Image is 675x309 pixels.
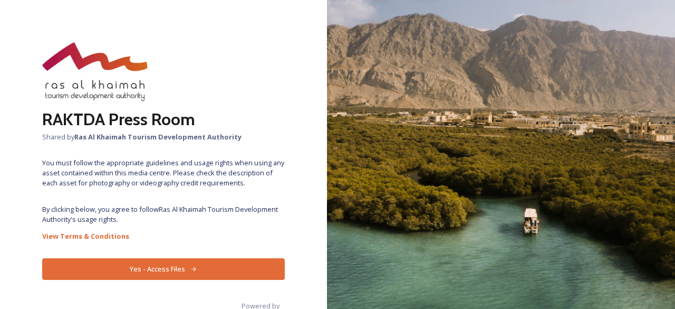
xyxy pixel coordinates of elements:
[42,132,285,142] span: Shared by
[42,230,285,242] a: View Terms & Conditions
[42,231,129,241] strong: View Terms & Conditions
[42,258,285,280] button: Yes - Access Files
[42,158,285,189] span: You must follow the appropriate guidelines and usage rights when using any asset contained within...
[42,107,285,132] h2: RAKTDA Press Room
[74,132,242,142] strong: Ras Al Khaimah Tourism Development Authority
[42,204,285,224] span: By clicking below, you agree to follow Ras Al Khaimah Tourism Development Authority 's usage rights.
[42,42,148,101] img: raktda_eng_new-stacked-logo_rgb.png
